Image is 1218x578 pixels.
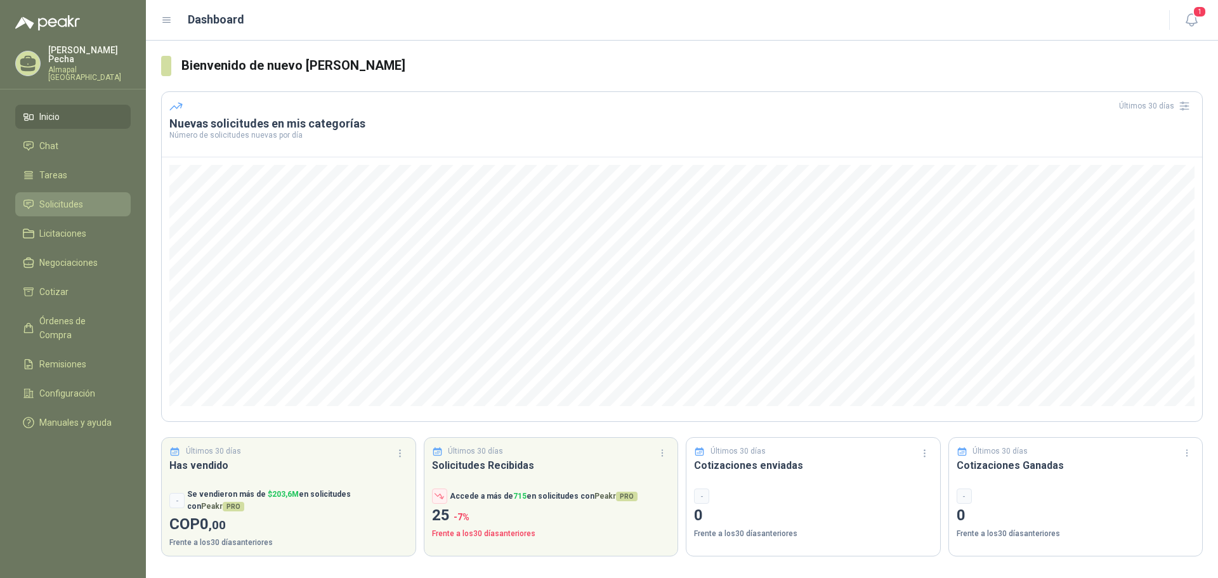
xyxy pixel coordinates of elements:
p: Número de solicitudes nuevas por día [169,131,1195,139]
h1: Dashboard [188,11,244,29]
h3: Has vendido [169,457,408,473]
span: Manuales y ayuda [39,416,112,430]
span: Solicitudes [39,197,83,211]
span: Inicio [39,110,60,124]
span: Cotizar [39,285,69,299]
a: Negociaciones [15,251,131,275]
span: 1 [1193,6,1207,18]
a: Licitaciones [15,221,131,246]
a: Órdenes de Compra [15,309,131,347]
span: $ 203,6M [268,490,299,499]
button: 1 [1180,9,1203,32]
p: Accede a más de en solicitudes con [450,490,638,502]
div: - [169,493,185,508]
span: Negociaciones [39,256,98,270]
span: ,00 [209,518,226,532]
p: Se vendieron más de en solicitudes con [187,489,408,513]
h3: Solicitudes Recibidas [432,457,671,473]
h3: Nuevas solicitudes en mis categorías [169,116,1195,131]
a: Cotizar [15,280,131,304]
span: Remisiones [39,357,86,371]
p: Frente a los 30 días anteriores [169,537,408,549]
span: Peakr [201,502,244,511]
p: Últimos 30 días [972,445,1028,457]
p: [PERSON_NAME] Pecha [48,46,131,63]
img: Logo peakr [15,15,80,30]
span: 0 [200,515,226,533]
span: Licitaciones [39,227,86,240]
p: 0 [957,504,1195,528]
p: 0 [694,504,933,528]
a: Manuales y ayuda [15,411,131,435]
div: Últimos 30 días [1119,96,1195,116]
span: Tareas [39,168,67,182]
p: Últimos 30 días [710,445,766,457]
span: PRO [616,492,638,501]
p: Almapal [GEOGRAPHIC_DATA] [48,66,131,81]
a: Chat [15,134,131,158]
p: Frente a los 30 días anteriores [957,528,1195,540]
div: - [957,489,972,504]
span: Órdenes de Compra [39,314,119,342]
p: 25 [432,504,671,528]
p: Frente a los 30 días anteriores [694,528,933,540]
p: Últimos 30 días [186,445,241,457]
h3: Bienvenido de nuevo [PERSON_NAME] [181,56,1203,76]
a: Inicio [15,105,131,129]
span: -7 % [454,512,469,522]
a: Solicitudes [15,192,131,216]
span: 715 [513,492,527,501]
span: PRO [223,502,244,511]
span: Peakr [594,492,638,501]
a: Tareas [15,163,131,187]
a: Configuración [15,381,131,405]
p: Últimos 30 días [448,445,503,457]
h3: Cotizaciones enviadas [694,457,933,473]
div: - [694,489,709,504]
span: Chat [39,139,58,153]
span: Configuración [39,386,95,400]
p: COP [169,513,408,537]
a: Remisiones [15,352,131,376]
h3: Cotizaciones Ganadas [957,457,1195,473]
p: Frente a los 30 días anteriores [432,528,671,540]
